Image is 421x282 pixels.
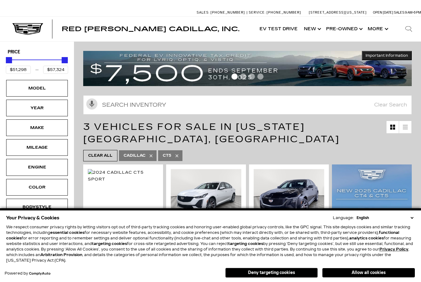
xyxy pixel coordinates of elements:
[211,10,245,15] span: [PHONE_NUMBER]
[62,26,239,32] a: Red [PERSON_NAME] Cadillac, Inc.
[228,242,263,246] strong: targeting cookies
[8,49,66,55] h5: Price
[394,10,405,15] span: Sales:
[124,152,145,160] span: Cadillac
[22,144,52,151] div: Mileage
[6,179,68,196] div: ColorColor
[249,10,266,15] span: Service:
[267,10,301,15] span: [PHONE_NUMBER]
[249,73,255,80] span: Go to slide 3
[6,224,415,263] p: We respect consumer privacy rights by letting visitors opt out of third-party tracking cookies an...
[22,184,52,191] div: Color
[6,119,68,136] div: MakeMake
[355,215,415,221] select: Language Select
[6,159,68,176] div: EngineEngine
[365,17,390,41] button: More
[5,272,51,276] div: Powered by
[83,95,412,114] input: Search Inventory
[6,199,68,215] div: BodystyleBodystyle
[197,11,247,14] a: Sales: [PHONE_NUMBER]
[373,10,393,15] span: Open [DATE]
[22,85,52,92] div: Model
[256,17,301,41] a: EV Test Drive
[231,73,238,80] span: Go to slide 1
[40,253,82,257] strong: Arbitration Provision
[257,73,264,80] span: Go to slide 4
[225,268,318,278] button: Deny targeting cookies
[163,152,171,160] span: CT5
[349,236,384,240] strong: analytics cookies
[6,139,68,156] div: MileageMileage
[247,11,303,14] a: Service: [PHONE_NUMBER]
[362,51,412,60] button: Important Information
[197,10,210,15] span: Sales:
[92,242,127,246] strong: targeting cookies
[29,272,51,276] a: ComplyAuto
[323,17,365,41] a: Pre-Owned
[405,10,421,15] span: 9 AM-6 PM
[379,247,408,251] a: Privacy Policy
[6,80,68,97] div: ModelModel
[240,73,246,80] span: Go to slide 2
[88,169,158,183] img: 2024 Cadillac CT5 Sport
[6,66,31,74] input: Minimum
[366,53,408,58] span: Important Information
[22,105,52,111] div: Year
[86,98,97,110] svg: Click to toggle on voice search
[333,216,354,220] div: Language:
[254,169,324,222] img: 2025 Cadillac CT5 Sport
[309,10,367,15] a: [STREET_ADDRESS][US_STATE]
[43,66,68,74] input: Maximum
[22,204,52,210] div: Bodystyle
[83,121,340,145] span: 3 Vehicles for Sale in [US_STATE][GEOGRAPHIC_DATA], [GEOGRAPHIC_DATA]
[88,152,112,160] span: Clear All
[50,230,84,235] strong: essential cookies
[6,214,59,222] span: Your Privacy & Cookies
[6,57,12,63] div: Minimum Price
[6,55,68,74] div: Price
[322,268,415,277] button: Allow all cookies
[62,25,239,33] span: Red [PERSON_NAME] Cadillac, Inc.
[22,124,52,131] div: Make
[22,164,52,171] div: Engine
[6,100,68,116] div: YearYear
[62,57,68,63] div: Maximum Price
[12,23,43,35] img: Cadillac Dark Logo with Cadillac White Text
[301,17,323,41] a: New
[83,51,412,86] img: vrp-tax-ending-august-version
[171,169,241,222] img: 2024 Cadillac CT5 Sport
